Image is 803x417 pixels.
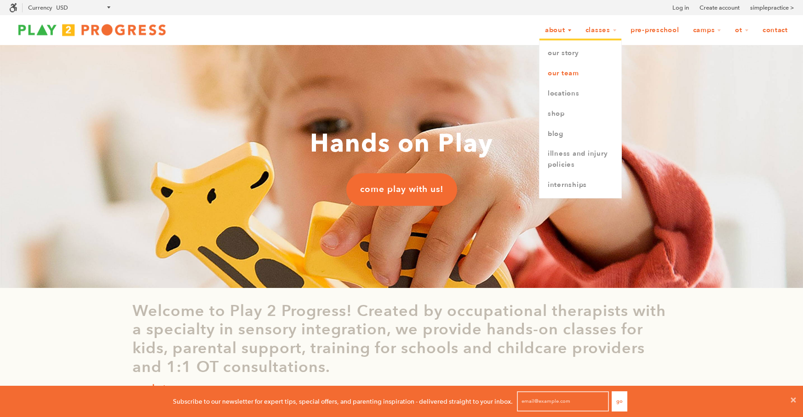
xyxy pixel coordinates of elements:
a: Blog [539,124,621,144]
a: Contact [757,22,794,39]
img: Play2Progress logo [9,21,175,39]
a: Locations [539,84,621,104]
a: Internships [539,175,621,195]
a: come play with us! [346,174,457,206]
label: Currency [28,4,52,11]
a: Log in [672,3,689,12]
p: Welcome to Play 2 Progress! Created by occupational therapists with a specialty in sensory integr... [132,302,671,377]
a: Classes [579,22,623,39]
a: Camps [687,22,728,39]
button: Go [612,391,627,411]
a: Shop [539,104,621,124]
a: OT [729,22,755,39]
a: simplepractice > [750,3,794,12]
p: read [132,381,155,396]
a: Pre-Preschool [625,22,685,39]
p: Subscribe to our newsletter for expert tips, special offers, and parenting inspiration - delivere... [173,396,513,406]
a: Create account [700,3,740,12]
a: Our Story [539,43,621,63]
a: Illness and Injury Policies [539,144,621,175]
a: Our Team [539,63,621,84]
a: About [539,22,578,39]
span: come play with us! [360,184,443,196]
input: email@example.com [517,391,609,411]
